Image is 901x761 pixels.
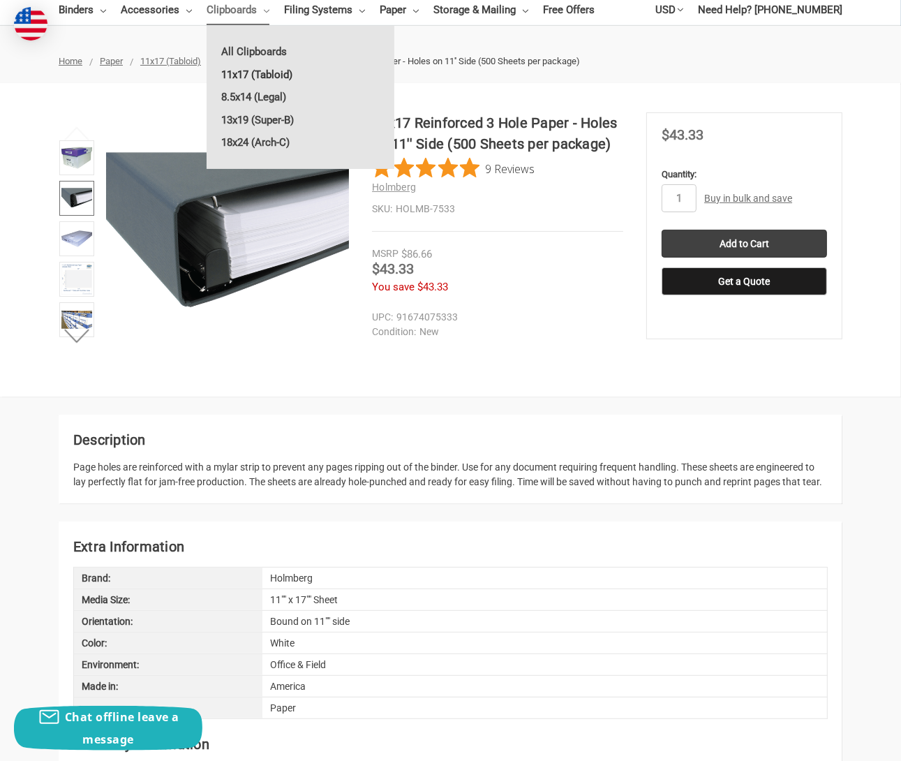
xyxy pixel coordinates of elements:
a: 13x19 (Super-B) [207,109,394,131]
img: duty and tax information for United States [14,7,47,40]
dd: New [372,325,617,339]
input: Add to Cart [662,230,827,258]
a: Home [59,56,82,66]
button: Previous [56,119,98,147]
a: Holmberg [372,182,416,193]
div: White [262,633,827,653]
h2: Description [73,429,828,450]
a: 18x24 (Arch-C) [207,131,394,154]
dt: SKU: [372,202,392,216]
a: 11x17 (Tabloid) [207,64,394,86]
div: Orientation: [74,611,262,632]
img: 11x17 Reinforced Paper 500 sheet ream [61,223,92,254]
div: Paper [262,697,827,718]
div: America [262,676,827,697]
h2: Extra Information [73,536,828,557]
div: Brand: [74,568,262,589]
dd: 91674075333 [372,310,617,325]
a: Buy in bulk and save [704,193,792,204]
div: Environment: [74,654,262,675]
button: Rated 4.9 out of 5 stars from 9 reviews. Jump to reviews. [372,158,535,179]
label: Quantity: [662,168,827,182]
button: Get a Quote [662,267,827,295]
div: 11"" x 17"" Sheet [262,589,827,610]
dt: Condition: [372,325,416,339]
span: $86.66 [401,248,432,260]
span: Chat offline leave a message [65,709,179,747]
span: $43.33 [417,281,448,293]
h1: 11x17 Reinforced 3 Hole Paper - Holes on 11'' Side (500 Sheets per package) [372,112,623,154]
span: $43.33 [372,260,414,277]
div: MSRP [372,246,399,261]
a: All Clipboards [207,40,394,63]
span: 9 Reviews [485,158,535,179]
a: Paper [100,56,123,66]
a: 8.5x14 (Legal) [207,86,394,108]
div: Media Size: [74,589,262,610]
img: 11x17 Reinforced 3 Hole Paper - Holes on 11'' Side (500 Sheets per package) [61,183,92,214]
div: •: [74,697,262,718]
div: Color: [74,633,262,653]
h2: Warranty Information [73,734,828,755]
div: Office & Field [262,654,827,675]
dt: UPC: [372,310,393,325]
span: $43.33 [662,126,703,143]
img: 11x17 Reinforced 3 Hole Paper - Holes on 11'' Side (500 Sheets per package) [61,142,92,173]
span: 11x17 Reinforced 3 Hole Paper - Holes on 11'' Side (500 Sheets per package) [279,56,580,66]
span: You save [372,281,415,293]
div: Bound on 11"" side [262,611,827,632]
div: Page holes are reinforced with a mylar strip to prevent any pages ripping out of the binder. Use ... [73,460,828,489]
a: 11x17 (Tabloid) [140,56,201,66]
div: Holmberg [262,568,827,589]
img: 11x17 Reinforced 3 Hole Paper - Holes on 11'' Side (500 Sheets per package) [61,264,92,295]
img: 11x17 Reinforced 3 Hole Paper - Holes on 11'' Side (500 Sheets per package) [61,304,92,335]
button: Chat offline leave a message [14,706,202,751]
dd: HOLMB-7533 [372,202,623,216]
img: 11x17 Reinforced 3 Hole Paper - Holes on 11'' Side (500 Sheets per package) [106,112,349,355]
div: Made in: [74,676,262,697]
button: Next [56,322,98,350]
